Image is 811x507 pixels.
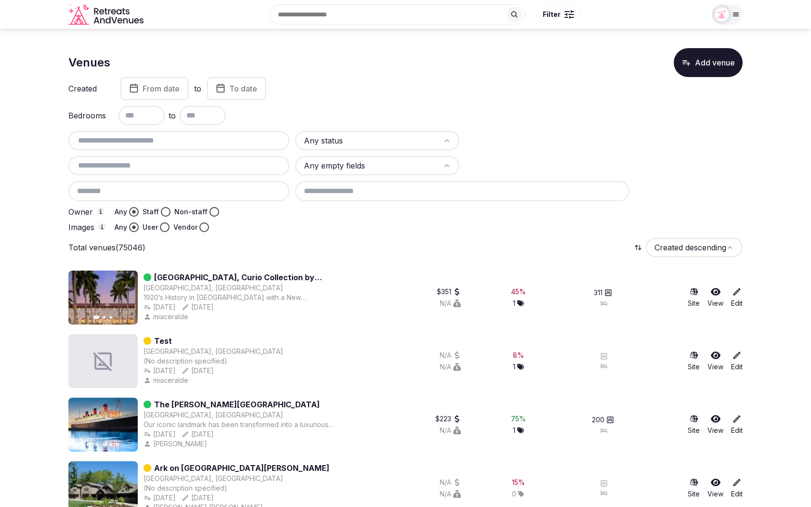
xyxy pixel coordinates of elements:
button: 311 [594,288,612,298]
button: N/A [440,299,461,308]
div: [GEOGRAPHIC_DATA], [GEOGRAPHIC_DATA] [144,283,283,293]
button: 200 [592,415,614,425]
a: Site [688,478,700,499]
div: 1920’s History in [GEOGRAPHIC_DATA] with a New Contemporary Style Newly Renovated Resort A legend... [144,293,348,302]
button: [GEOGRAPHIC_DATA], [GEOGRAPHIC_DATA] [144,474,283,483]
button: Go to slide 5 [116,443,119,446]
div: 75 % [511,414,526,424]
a: Site [688,414,700,435]
label: Images [68,223,107,232]
label: to [194,83,201,94]
button: Go to slide 1 [93,316,100,320]
button: 1 [513,299,524,308]
a: Edit [731,351,743,372]
label: Any [115,222,127,232]
button: [GEOGRAPHIC_DATA], [GEOGRAPHIC_DATA] [144,410,283,420]
a: Site [688,287,700,308]
button: [PERSON_NAME] [144,439,209,449]
button: 75% [511,414,526,424]
button: 45% [511,287,526,297]
span: 200 [592,415,604,425]
button: $351 [437,287,461,297]
img: miaceralde [715,8,729,21]
div: (No description specified) [144,483,329,493]
button: [DATE] [182,302,214,312]
div: 45 % [511,287,526,297]
button: Go to slide 3 [109,316,112,319]
button: 15% [512,478,525,487]
button: [GEOGRAPHIC_DATA], [GEOGRAPHIC_DATA] [144,347,283,356]
button: $223 [435,414,461,424]
button: Go to slide 2 [96,443,99,446]
button: [DATE] [144,366,176,376]
button: Owner [97,208,105,215]
button: Images [98,223,106,231]
button: Go to slide 2 [103,316,105,319]
a: Edit [731,287,743,308]
button: [DATE] [144,493,176,503]
label: Bedrooms [68,112,107,119]
span: From date [143,84,180,93]
button: N/A [440,426,461,435]
a: [GEOGRAPHIC_DATA], Curio Collection by [PERSON_NAME] [154,272,348,283]
span: 311 [594,288,602,298]
span: To date [229,84,257,93]
h1: Venues [68,54,110,71]
span: 0 [512,489,516,499]
label: Staff [143,207,159,217]
button: [DATE] [182,429,214,439]
button: [DATE] [144,302,176,312]
label: Any [115,207,127,217]
span: to [169,110,176,121]
button: 1 [513,426,524,435]
button: 8% [513,351,524,360]
button: Add venue [674,48,743,77]
button: From date [120,77,188,100]
button: Go to slide 3 [103,443,105,446]
button: [DATE] [182,366,214,376]
div: N/A [440,362,461,372]
button: [DATE] [182,493,214,503]
a: Site [688,351,700,372]
label: User [143,222,158,232]
button: Filter [536,5,580,24]
a: Test [154,335,172,347]
button: Go to slide 4 [109,443,112,446]
button: 1 [513,362,524,372]
svg: Retreats and Venues company logo [68,4,145,26]
a: View [707,351,723,372]
button: miaceralde [144,376,190,385]
button: N/A [440,489,461,499]
a: Edit [731,478,743,499]
button: [DATE] [144,429,176,439]
button: N/A [440,351,461,360]
div: N/A [440,478,461,487]
p: Total venues (75046) [68,242,145,253]
div: Our iconic landmark has been transformed into a luxurious destination offering guests an extraord... [144,420,348,429]
button: miaceralde [144,312,190,322]
label: Owner [68,208,107,216]
a: View [707,414,723,435]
